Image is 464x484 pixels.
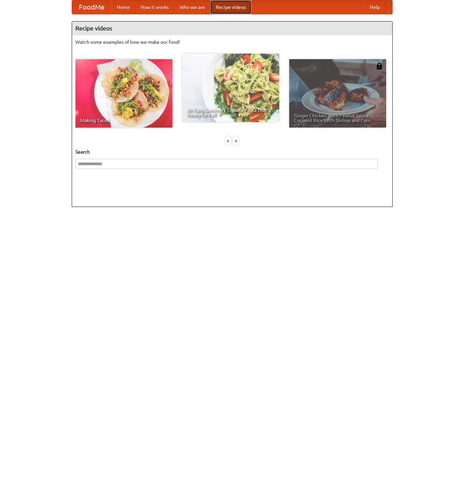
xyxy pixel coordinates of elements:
a: How it works [135,0,174,14]
a: An Easy, Summery Tomato Pasta That's Ready for Fall [182,54,279,122]
h5: Search [75,148,389,155]
a: Recipe videos [210,0,251,14]
div: « [225,136,231,145]
a: Home [111,0,135,14]
a: Who we are [174,0,210,14]
span: An Easy, Summery Tomato Pasta That's Ready for Fall [187,108,275,117]
a: FoodMe [72,0,111,14]
div: » [233,136,239,145]
a: Help [364,0,385,14]
span: Making Tacos [80,118,168,123]
h4: Recipe videos [72,22,392,35]
p: Watch some examples of how we make our food! [75,39,389,45]
img: 483408.png [376,63,383,69]
a: Making Tacos [75,59,172,128]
